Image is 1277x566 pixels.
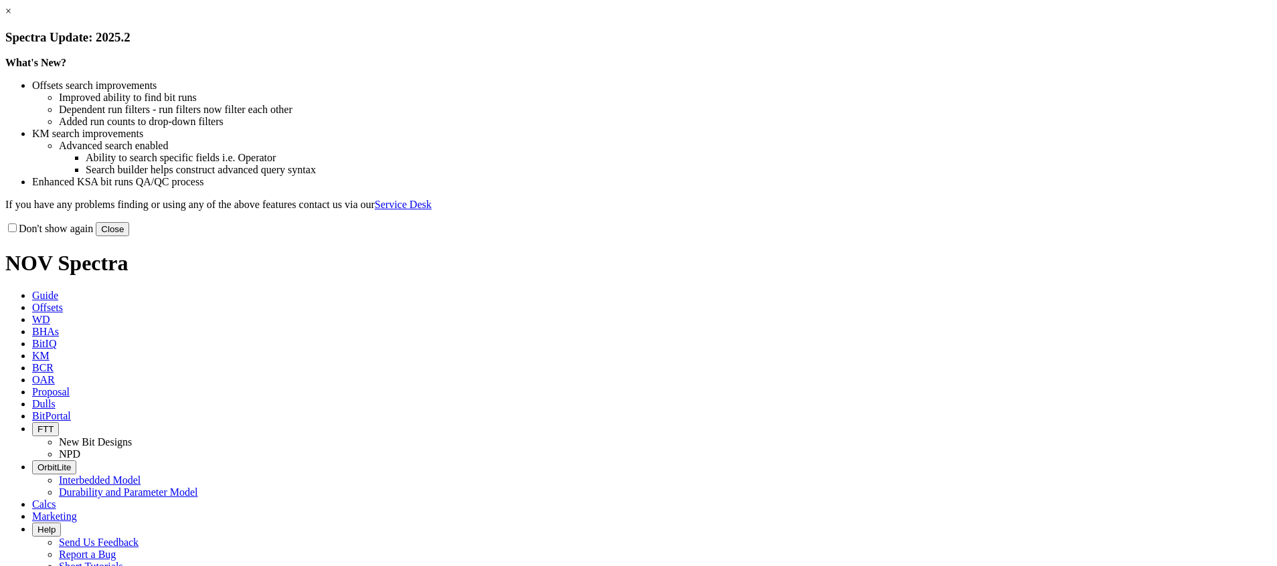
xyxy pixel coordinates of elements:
[5,5,11,17] a: ×
[59,549,116,560] a: Report a Bug
[32,290,58,301] span: Guide
[5,251,1272,276] h1: NOV Spectra
[32,302,63,313] span: Offsets
[5,57,66,68] strong: What's New?
[59,537,139,548] a: Send Us Feedback
[37,525,56,535] span: Help
[32,362,54,373] span: BCR
[8,223,17,232] input: Don't show again
[5,199,1272,211] p: If you have any problems finding or using any of the above features contact us via our
[37,424,54,434] span: FTT
[59,140,1272,152] li: Advanced search enabled
[32,386,70,397] span: Proposal
[59,92,1272,104] li: Improved ability to find bit runs
[32,398,56,409] span: Dulls
[32,374,55,385] span: OAR
[32,410,71,421] span: BitPortal
[37,462,71,472] span: OrbitLite
[59,486,198,498] a: Durability and Parameter Model
[375,199,432,210] a: Service Desk
[32,338,56,349] span: BitIQ
[59,448,80,460] a: NPD
[59,474,141,486] a: Interbedded Model
[32,176,1272,188] li: Enhanced KSA bit runs QA/QC process
[86,152,1272,164] li: Ability to search specific fields i.e. Operator
[32,314,50,325] span: WD
[5,30,1272,45] h3: Spectra Update: 2025.2
[59,104,1272,116] li: Dependent run filters - run filters now filter each other
[32,510,77,522] span: Marketing
[59,116,1272,128] li: Added run counts to drop-down filters
[32,350,50,361] span: KM
[32,80,1272,92] li: Offsets search improvements
[86,164,1272,176] li: Search builder helps construct advanced query syntax
[32,128,1272,140] li: KM search improvements
[32,498,56,510] span: Calcs
[5,223,93,234] label: Don't show again
[59,436,132,448] a: New Bit Designs
[32,326,59,337] span: BHAs
[96,222,129,236] button: Close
